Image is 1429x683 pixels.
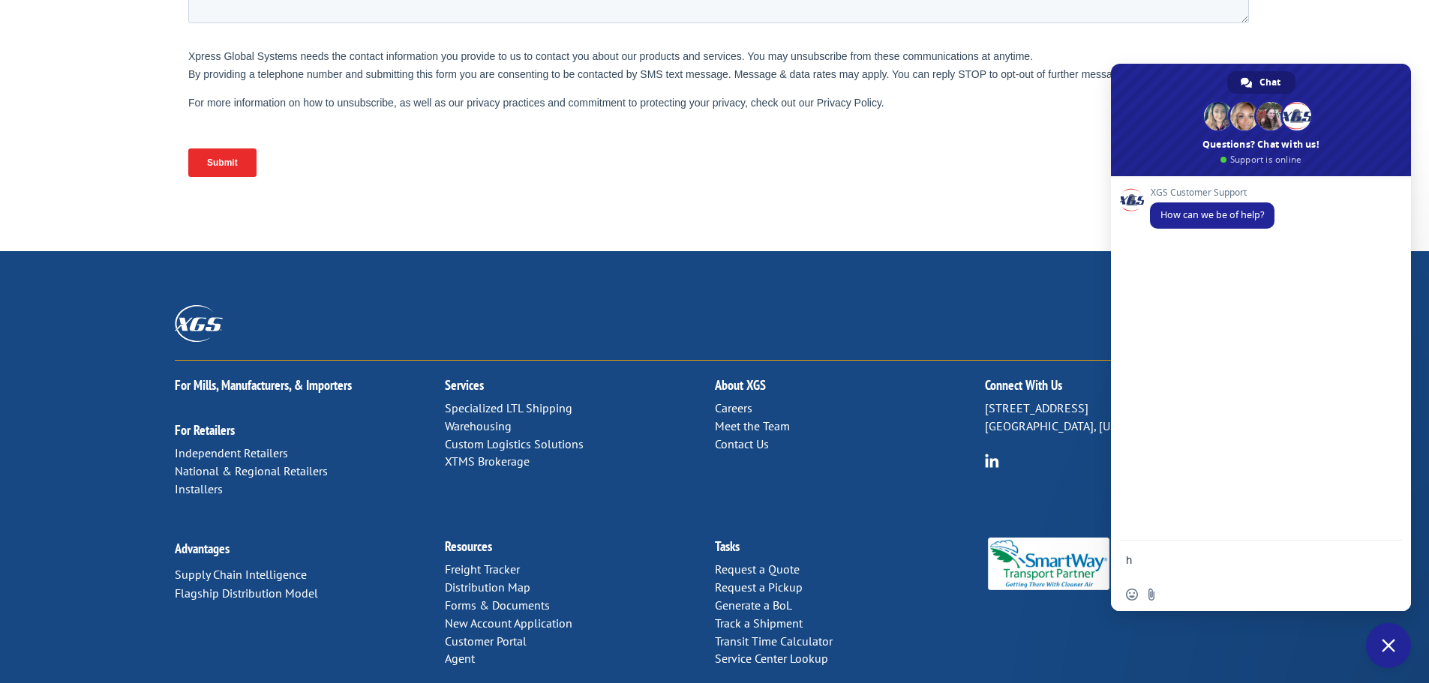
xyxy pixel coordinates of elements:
a: For Retailers [175,421,235,439]
span: Insert an emoji [1126,589,1138,601]
span: How can we be of help? [1160,208,1264,221]
span: Phone number [533,63,597,74]
input: Contact by Email [537,148,547,157]
a: National & Regional Retailers [175,463,328,478]
a: Resources [445,538,492,555]
span: Send a file [1145,589,1157,601]
a: Supply Chain Intelligence [175,567,307,582]
a: For Mills, Manufacturers, & Importers [175,376,352,394]
a: Track a Shipment [715,616,803,631]
a: Specialized LTL Shipping [445,400,572,415]
a: Custom Logistics Solutions [445,436,584,451]
a: Warehousing [445,418,512,433]
a: Advantages [175,540,230,557]
p: [STREET_ADDRESS] [GEOGRAPHIC_DATA], [US_STATE] 37421 [985,400,1255,436]
a: Transit Time Calculator [715,634,833,649]
a: New Account Application [445,616,572,631]
span: Contact by Email [551,148,624,160]
h2: Tasks [715,540,985,561]
a: Generate a BoL [715,598,792,613]
span: XGS Customer Support [1150,187,1274,198]
a: Request a Quote [715,562,800,577]
span: Contact Preference [533,124,617,136]
input: Contact by Phone [537,168,547,178]
a: Service Center Lookup [715,651,828,666]
a: Agent [445,651,475,666]
span: Contact by Phone [551,169,628,180]
a: Contact Us [715,436,769,451]
a: Close chat [1366,623,1411,668]
a: Forms & Documents [445,598,550,613]
a: Request a Pickup [715,580,803,595]
a: Freight Tracker [445,562,520,577]
a: Distribution Map [445,580,530,595]
a: Services [445,376,484,394]
a: Careers [715,400,752,415]
h2: Connect With Us [985,379,1255,400]
textarea: Compose your message... [1126,541,1366,578]
a: About XGS [715,376,766,394]
a: Chat [1227,71,1295,94]
a: Customer Portal [445,634,527,649]
img: group-6 [985,454,999,468]
a: Installers [175,481,223,496]
img: XGS_Logos_ALL_2024_All_White [175,305,223,342]
a: Independent Retailers [175,445,288,460]
a: Flagship Distribution Model [175,586,318,601]
span: Chat [1259,71,1280,94]
span: Last name [533,1,579,13]
a: Meet the Team [715,418,790,433]
a: XTMS Brokerage [445,454,530,469]
img: Smartway_Logo [985,538,1113,590]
